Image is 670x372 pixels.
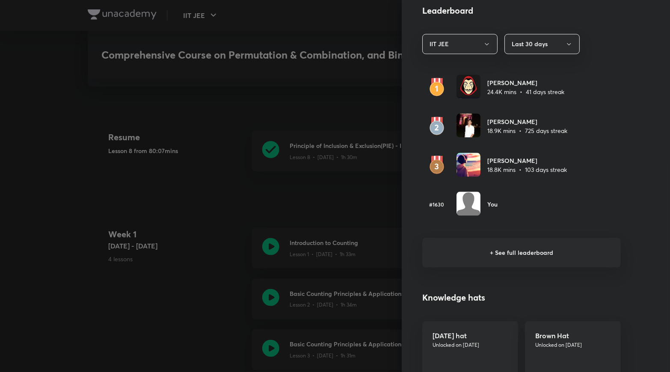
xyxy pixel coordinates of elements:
[487,88,564,97] p: 24.4K mins • 41 days streak
[504,34,580,54] button: Last 30 days
[535,332,611,340] h5: Brown Hat
[487,156,567,165] h6: [PERSON_NAME]
[457,114,480,138] img: Avatar
[487,200,498,209] h6: You
[457,75,480,99] img: Avatar
[433,342,508,349] p: Unlocked on [DATE]
[433,332,508,340] h5: [DATE] hat
[422,201,451,209] h6: #1630
[535,342,611,349] p: Unlocked on [DATE]
[422,156,451,175] img: rank3.svg
[487,118,567,127] h6: [PERSON_NAME]
[422,4,621,17] h4: Leaderboard
[487,127,567,136] p: 18.9K mins • 725 days streak
[422,238,621,268] h6: + See full leaderboard
[422,292,621,304] h4: Knowledge hats
[487,79,564,88] h6: [PERSON_NAME]
[457,153,480,177] img: Avatar
[422,117,451,136] img: rank2.svg
[457,192,480,216] img: Avatar
[422,78,451,97] img: rank1.svg
[422,34,498,54] button: IIT JEE
[487,165,567,174] p: 18.8K mins • 103 days streak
